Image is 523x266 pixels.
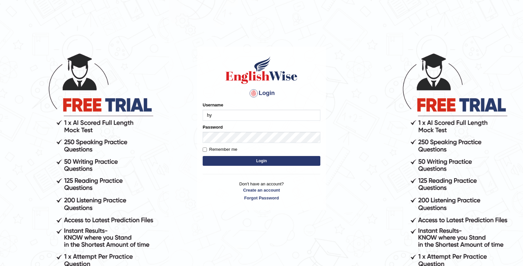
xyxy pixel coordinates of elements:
[203,88,320,99] h4: Login
[203,181,320,201] p: Don't have an account?
[203,195,320,201] a: Forgot Password
[203,156,320,166] button: Login
[203,187,320,193] a: Create an account
[203,146,237,153] label: Remember me
[203,124,223,130] label: Password
[224,55,299,85] img: Logo of English Wise sign in for intelligent practice with AI
[203,102,223,108] label: Username
[203,148,207,152] input: Remember me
